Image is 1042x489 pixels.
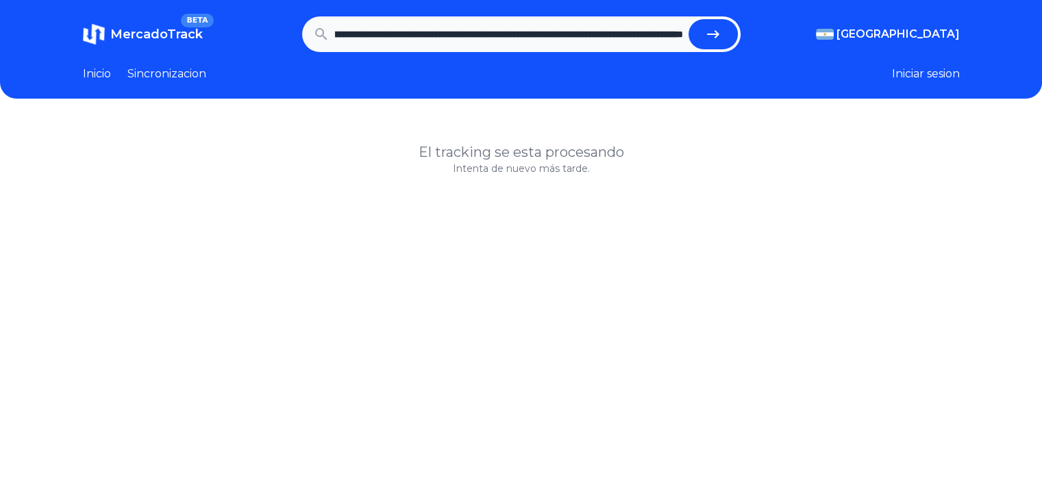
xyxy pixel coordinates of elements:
[83,162,960,175] p: Intenta de nuevo más tarde.
[816,29,834,40] img: Argentina
[816,26,960,42] button: [GEOGRAPHIC_DATA]
[836,26,960,42] span: [GEOGRAPHIC_DATA]
[83,23,203,45] a: MercadoTrackBETA
[110,27,203,42] span: MercadoTrack
[83,23,105,45] img: MercadoTrack
[83,66,111,82] a: Inicio
[892,66,960,82] button: Iniciar sesion
[83,142,960,162] h1: El tracking se esta procesando
[127,66,206,82] a: Sincronizacion
[181,14,213,27] span: BETA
